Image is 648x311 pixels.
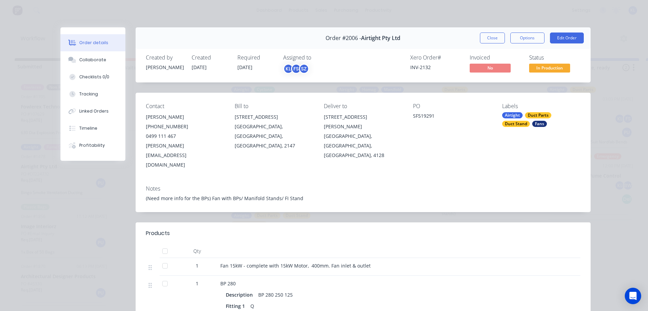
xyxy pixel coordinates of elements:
[480,33,505,43] button: Close
[324,112,402,131] div: [STREET_ADDRESS][PERSON_NAME]
[196,262,198,269] span: 1
[79,91,98,97] div: Tracking
[146,112,224,122] div: [PERSON_NAME]
[410,64,461,71] div: INV-2132
[79,108,109,114] div: Linked Orders
[529,54,580,61] div: Status
[299,64,309,74] div: SZ
[60,137,125,154] button: Profitability
[146,185,580,192] div: Notes
[226,301,248,311] div: Fitting 1
[291,64,301,74] div: FS
[532,121,547,127] div: Fans
[60,120,125,137] button: Timeline
[60,34,125,51] button: Order details
[525,112,551,118] div: Duct Parts
[283,64,309,74] button: KLFSSZ
[502,121,530,127] div: Duct Stand
[79,40,108,46] div: Order details
[60,86,125,103] button: Tracking
[146,103,224,109] div: Contact
[146,112,224,170] div: [PERSON_NAME][PHONE_NUMBER]0499 111 467[PERSON_NAME][EMAIL_ADDRESS][DOMAIN_NAME]
[510,33,544,43] button: Options
[146,131,224,141] div: 0499 111 467
[226,290,256,300] div: Description
[220,280,236,287] span: BP 280
[146,54,183,61] div: Created by
[146,229,170,237] div: Products
[324,103,402,109] div: Deliver to
[79,74,109,80] div: Checklists 0/0
[192,64,207,70] span: [DATE]
[283,64,293,74] div: KL
[413,112,491,122] div: SF519291
[146,141,224,170] div: [PERSON_NAME][EMAIL_ADDRESS][DOMAIN_NAME]
[146,64,183,71] div: [PERSON_NAME]
[248,301,257,311] div: Q
[550,33,584,43] button: Edit Order
[326,35,361,41] span: Order #2006 -
[283,54,351,61] div: Assigned to
[79,142,105,148] div: Profitability
[413,103,491,109] div: PO
[60,103,125,120] button: Linked Orders
[146,122,224,131] div: [PHONE_NUMBER]
[60,68,125,86] button: Checklists 0/0
[324,112,402,160] div: [STREET_ADDRESS][PERSON_NAME][GEOGRAPHIC_DATA], [GEOGRAPHIC_DATA], [GEOGRAPHIC_DATA], 4128
[256,290,295,300] div: BP 280 250 125
[237,54,275,61] div: Required
[79,57,106,63] div: Collaborate
[220,262,371,269] span: Fan 15kW - complete with 15kW Motor, 400mm. Fan inlet & outlet
[470,64,511,72] span: No
[235,103,313,109] div: Bill to
[410,54,461,61] div: Xero Order #
[235,122,313,151] div: [GEOGRAPHIC_DATA], [GEOGRAPHIC_DATA], [GEOGRAPHIC_DATA], 2147
[470,54,521,61] div: Invoiced
[625,288,641,304] div: Open Intercom Messenger
[146,195,580,202] div: (Need more info for the BPs) Fan with BPs/ Manifold Stands/ FI Stand
[235,112,313,151] div: [STREET_ADDRESS][GEOGRAPHIC_DATA], [GEOGRAPHIC_DATA], [GEOGRAPHIC_DATA], 2147
[79,125,97,131] div: Timeline
[324,131,402,160] div: [GEOGRAPHIC_DATA], [GEOGRAPHIC_DATA], [GEOGRAPHIC_DATA], 4128
[502,112,523,118] div: Airtight
[529,64,570,72] span: In Production
[192,54,229,61] div: Created
[502,103,580,109] div: Labels
[60,51,125,68] button: Collaborate
[529,64,570,74] button: In Production
[177,244,218,258] div: Qty
[235,112,313,122] div: [STREET_ADDRESS]
[237,64,252,70] span: [DATE]
[361,35,400,41] span: Airtight Pty Ltd
[196,280,198,287] span: 1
